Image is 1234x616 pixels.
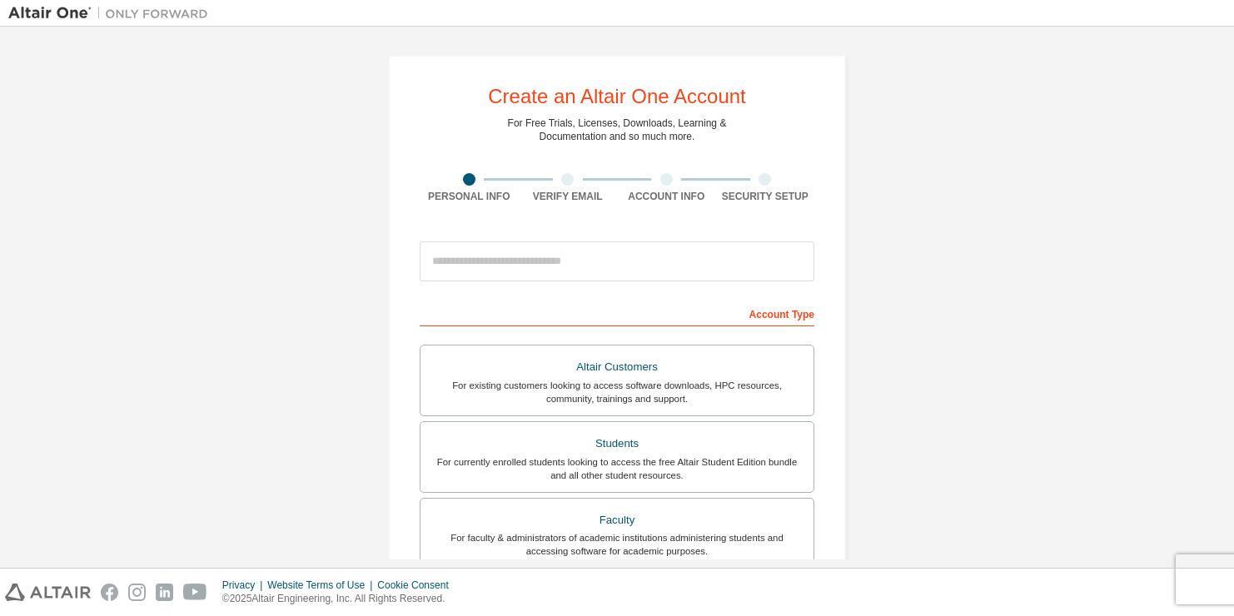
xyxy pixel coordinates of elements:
[128,584,146,601] img: instagram.svg
[508,117,727,143] div: For Free Trials, Licenses, Downloads, Learning & Documentation and so much more.
[519,190,618,203] div: Verify Email
[617,190,716,203] div: Account Info
[101,584,118,601] img: facebook.svg
[430,355,804,379] div: Altair Customers
[430,509,804,532] div: Faculty
[156,584,173,601] img: linkedin.svg
[430,379,804,405] div: For existing customers looking to access software downloads, HPC resources, community, trainings ...
[377,579,458,592] div: Cookie Consent
[716,190,815,203] div: Security Setup
[420,300,814,326] div: Account Type
[488,87,746,107] div: Create an Altair One Account
[267,579,377,592] div: Website Terms of Use
[5,584,91,601] img: altair_logo.svg
[430,432,804,455] div: Students
[222,592,459,606] p: © 2025 Altair Engineering, Inc. All Rights Reserved.
[430,455,804,482] div: For currently enrolled students looking to access the free Altair Student Edition bundle and all ...
[222,579,267,592] div: Privacy
[183,584,207,601] img: youtube.svg
[420,190,519,203] div: Personal Info
[8,5,216,22] img: Altair One
[430,531,804,558] div: For faculty & administrators of academic institutions administering students and accessing softwa...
